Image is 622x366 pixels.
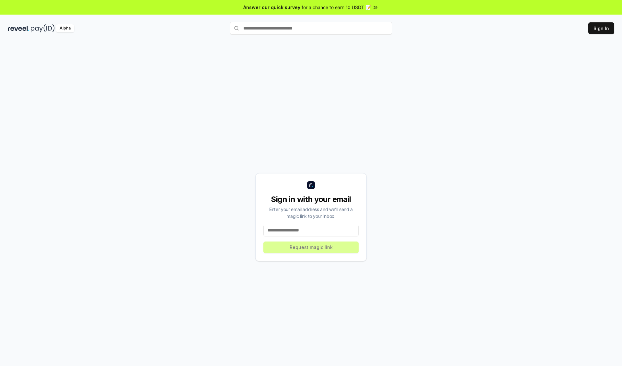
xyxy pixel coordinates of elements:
div: Alpha [56,24,74,32]
span: Answer our quick survey [243,4,300,11]
img: pay_id [31,24,55,32]
div: Sign in with your email [263,194,359,205]
div: Enter your email address and we’ll send a magic link to your inbox. [263,206,359,219]
span: for a chance to earn 10 USDT 📝 [302,4,371,11]
img: reveel_dark [8,24,29,32]
button: Sign In [588,22,614,34]
img: logo_small [307,181,315,189]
